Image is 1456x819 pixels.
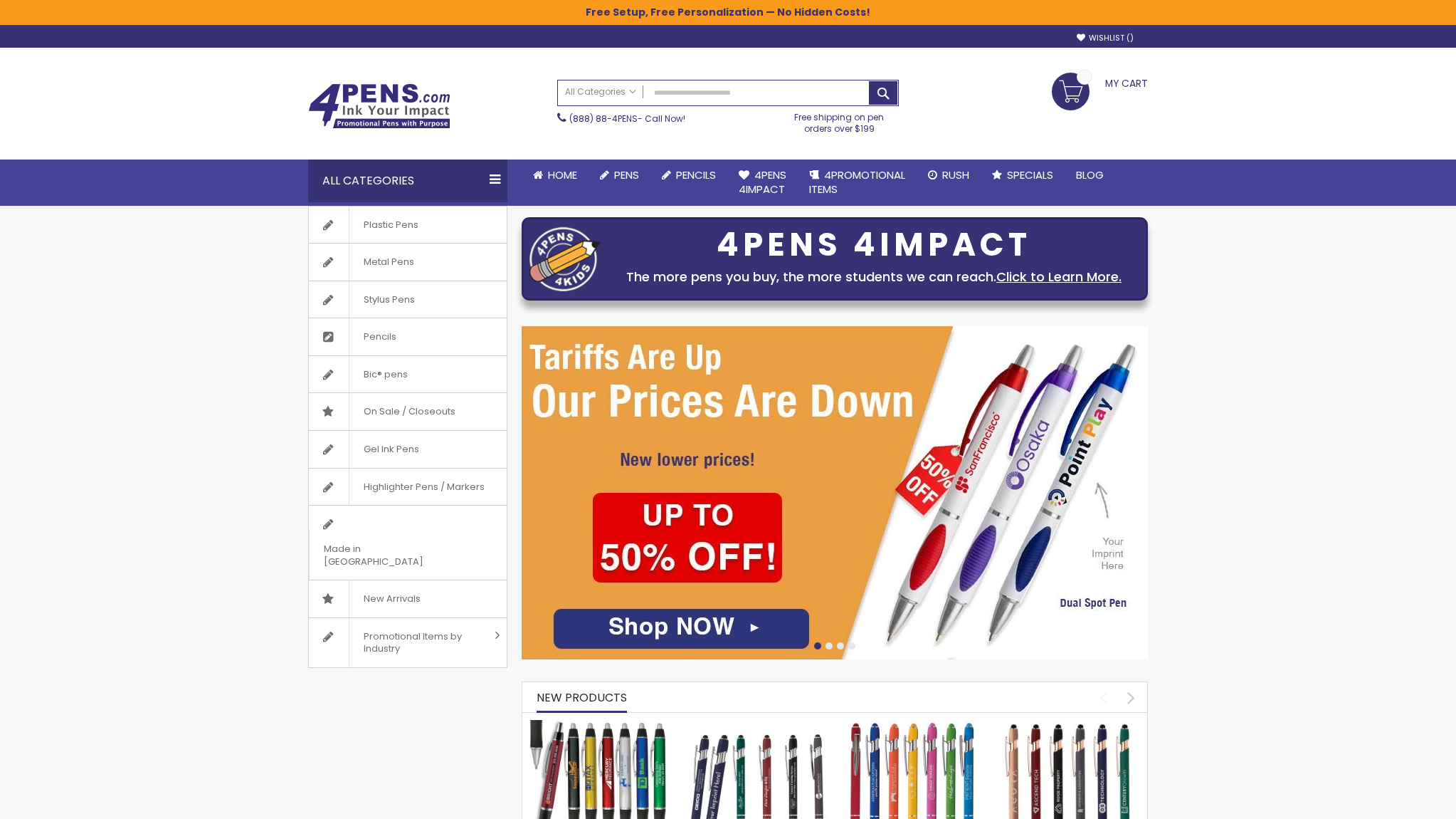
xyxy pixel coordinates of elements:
span: Home [548,167,577,182]
span: Pens [614,167,639,182]
span: New Arrivals [349,580,435,617]
a: Ellipse Softy Rose Gold Classic with Stylus Pen - Silver Laser [998,719,1139,731]
span: Blog [1076,167,1104,182]
span: On Sale / Closeouts [349,393,470,430]
div: Free shipping on pen orders over $199 [780,106,900,135]
span: Bic® pens [349,356,422,393]
span: Stylus Pens [349,281,429,318]
a: Plastic Pens [309,207,507,244]
div: next [1119,685,1144,710]
span: Plastic Pens [349,207,433,244]
span: 4Pens 4impact [739,167,786,197]
a: 4PROMOTIONALITEMS [798,160,917,206]
span: All Categories [565,86,636,98]
div: 4PENS 4IMPACT [608,230,1140,260]
img: four_pen_logo.png [529,226,601,291]
a: Bic® pens [309,356,507,393]
span: - Call Now! [569,113,685,125]
a: Home [522,160,589,191]
a: Metal Pens [309,244,507,281]
a: (888) 88-4PENS [569,113,638,125]
img: 4Pens Custom Pens and Promotional Products [308,83,450,129]
span: 4PROMOTIONAL ITEMS [809,167,905,197]
a: Pencils [650,160,727,191]
span: Highlighter Pens / Markers [349,469,499,506]
a: Pens [589,160,650,191]
span: Made in [GEOGRAPHIC_DATA] [309,531,471,580]
img: /cheap-promotional-products.html [522,326,1148,659]
a: Promotional Items by Industry [309,618,507,667]
a: Wishlist [1077,33,1134,43]
span: New Products [537,689,627,706]
div: prev [1091,685,1116,710]
a: The Barton Custom Pens Special Offer [529,719,671,731]
a: Ellipse Softy Brights with Stylus Pen - Laser [842,719,983,731]
a: On Sale / Closeouts [309,393,507,430]
a: All Categories [558,80,643,104]
a: Custom Soft Touch Metal Pen - Stylus Top [685,719,827,731]
a: Blog [1065,160,1115,191]
a: New Arrivals [309,580,507,617]
span: Pencils [676,167,716,182]
a: Specials [981,160,1065,191]
a: Rush [917,160,981,191]
span: Rush [942,167,969,182]
a: Highlighter Pens / Markers [309,469,507,506]
span: Pencils [349,318,411,355]
span: Promotional Items by Industry [349,618,490,667]
a: Stylus Pens [309,281,507,318]
span: Metal Pens [349,244,428,281]
a: Pencils [309,318,507,355]
a: Gel Ink Pens [309,431,507,468]
div: The more pens you buy, the more students we can reach. [608,267,1140,287]
span: Specials [1007,167,1053,182]
a: 4Pens4impact [727,160,798,206]
a: Made in [GEOGRAPHIC_DATA] [309,506,507,580]
span: Gel Ink Pens [349,431,433,468]
a: Click to Learn More. [996,268,1122,286]
div: All Categories [308,160,507,202]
